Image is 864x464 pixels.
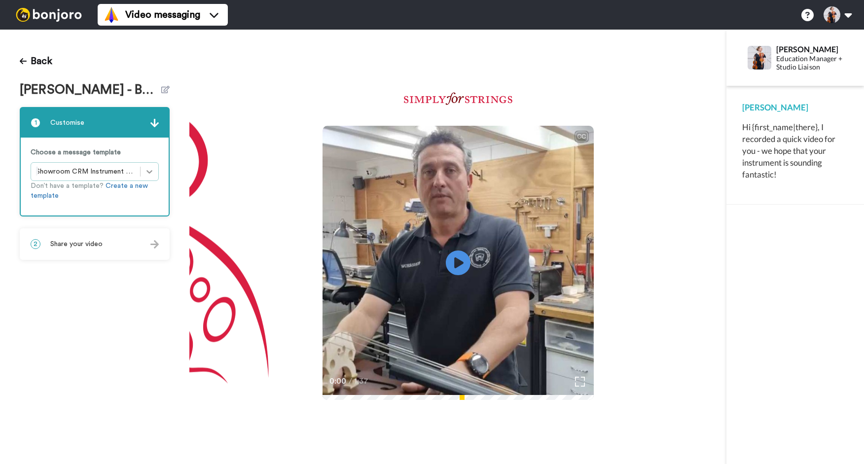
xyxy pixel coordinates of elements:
span: 2 [31,239,40,249]
img: arrow.svg [150,240,159,249]
span: 0:00 [329,375,347,387]
div: Hi {first_name|there}, I recorded a quick video for you - we hope that your instrument is soundin... [742,121,848,180]
img: 6981cae0-b17e-4169-a4cb-f6d368dc4e3d [404,91,512,107]
img: bj-logo-header-white.svg [12,8,86,22]
span: 1 [31,118,40,128]
div: CC [576,132,588,142]
img: vm-color.svg [104,7,119,23]
img: Profile Image [748,46,771,70]
a: Create a new template [31,182,148,199]
span: Customise [50,118,84,128]
div: 2Share your video [20,228,170,260]
p: Don’t have a template? [31,181,159,201]
span: [PERSON_NAME] - Bass Bridges [20,83,161,97]
span: 1:37 [354,375,371,387]
img: Full screen [575,377,585,387]
button: Back [20,49,52,73]
span: Share your video [50,239,103,249]
img: arrow.svg [150,119,159,127]
div: Education Manager + Studio Liaison [776,55,848,71]
div: [PERSON_NAME] [742,102,848,113]
div: [PERSON_NAME] [776,44,848,54]
span: Video messaging [125,8,200,22]
p: Choose a message template [31,147,159,157]
span: / [349,375,352,387]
